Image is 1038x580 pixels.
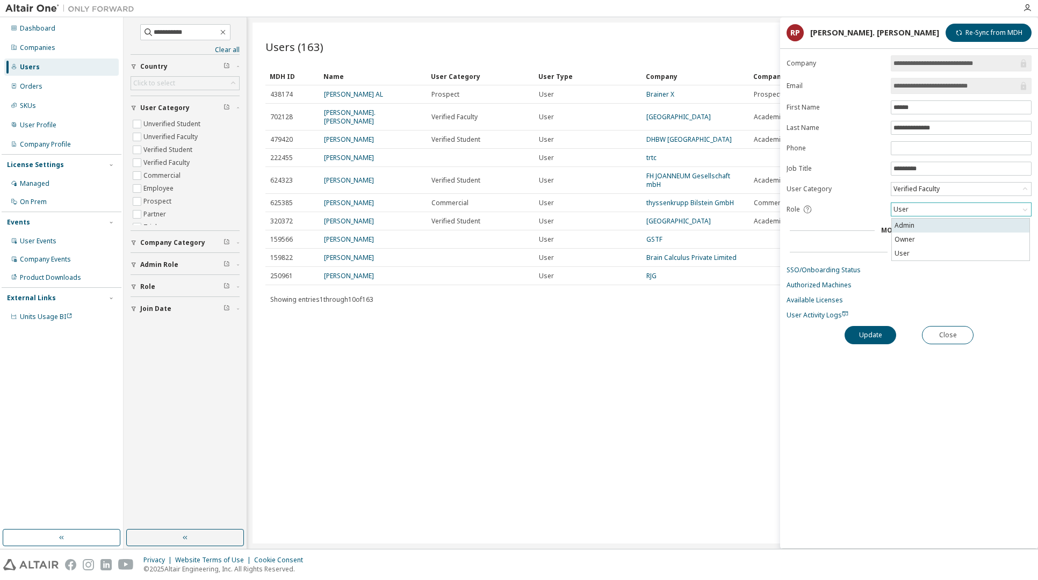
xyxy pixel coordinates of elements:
[787,205,800,214] span: Role
[539,176,554,185] span: User
[892,247,1029,260] li: User
[100,559,112,570] img: linkedin.svg
[324,235,374,244] a: [PERSON_NAME]
[810,28,939,37] div: [PERSON_NAME]. [PERSON_NAME]
[539,253,554,262] span: User
[5,3,140,14] img: Altair One
[754,217,784,226] span: Academic
[787,59,884,68] label: Company
[3,559,59,570] img: altair_logo.svg
[646,171,730,189] a: FH JOANNEUM Gesellschaft mbH
[143,221,159,234] label: Trial
[131,55,240,78] button: Country
[539,199,554,207] span: User
[787,185,884,193] label: User Category
[539,135,554,144] span: User
[787,266,1032,274] a: SSO/Onboarding Status
[20,121,56,129] div: User Profile
[324,108,376,126] a: [PERSON_NAME]. [PERSON_NAME]
[946,24,1032,42] button: Re-Sync from MDH
[224,238,230,247] span: Clear filter
[270,199,293,207] span: 625385
[143,118,203,130] label: Unverified Student
[646,112,711,121] a: [GEOGRAPHIC_DATA]
[646,135,732,144] a: DHBW [GEOGRAPHIC_DATA]
[20,179,49,188] div: Managed
[224,282,230,291] span: Clear filter
[131,77,239,90] div: Click to select
[143,208,168,221] label: Partner
[431,68,530,85] div: User Category
[20,140,71,149] div: Company Profile
[131,96,240,120] button: User Category
[131,231,240,255] button: Company Category
[431,199,468,207] span: Commercial
[922,326,974,344] button: Close
[754,90,782,99] span: Prospect
[270,68,315,85] div: MDH ID
[646,198,734,207] a: thyssenkrupp Bilstein GmbH
[20,82,42,91] div: Orders
[140,260,178,269] span: Admin Role
[646,271,657,280] a: RJG
[787,24,804,41] div: RP
[539,235,554,244] span: User
[20,198,47,206] div: On Prem
[754,113,784,121] span: Academic
[7,161,64,169] div: License Settings
[20,44,55,52] div: Companies
[7,294,56,302] div: External Links
[20,237,56,245] div: User Events
[175,556,254,564] div: Website Terms of Use
[754,199,791,207] span: Commercial
[143,169,183,182] label: Commercial
[7,218,30,227] div: Events
[270,253,293,262] span: 159822
[324,198,374,207] a: [PERSON_NAME]
[539,90,554,99] span: User
[265,39,323,54] span: Users (163)
[131,297,240,321] button: Join Date
[224,260,230,269] span: Clear filter
[20,312,73,321] span: Units Usage BI
[140,282,155,291] span: Role
[646,253,737,262] a: Brain Calculus Private Limited
[254,556,309,564] div: Cookie Consent
[324,253,374,262] a: [PERSON_NAME]
[118,559,134,570] img: youtube.svg
[787,281,1032,289] a: Authorized Machines
[270,113,293,121] span: 702128
[224,305,230,313] span: Clear filter
[892,233,1029,247] li: Owner
[323,68,422,85] div: Name
[83,559,94,570] img: instagram.svg
[224,62,230,71] span: Clear filter
[324,216,374,226] a: [PERSON_NAME]
[131,275,240,299] button: Role
[224,104,230,112] span: Clear filter
[431,113,478,121] span: Verified Faculty
[881,226,929,235] span: More Details
[431,217,480,226] span: Verified Student
[324,135,374,144] a: [PERSON_NAME]
[140,238,205,247] span: Company Category
[143,130,200,143] label: Unverified Faculty
[20,273,81,282] div: Product Downloads
[646,68,745,85] div: Company
[539,272,554,280] span: User
[143,556,175,564] div: Privacy
[646,153,657,162] a: trtc
[270,176,293,185] span: 624323
[787,124,884,132] label: Last Name
[270,135,293,144] span: 479420
[143,156,192,169] label: Verified Faculty
[324,176,374,185] a: [PERSON_NAME]
[270,295,373,304] span: Showing entries 1 through 10 of 163
[787,164,884,173] label: Job Title
[891,183,1031,195] div: Verified Faculty
[845,326,896,344] button: Update
[270,154,293,162] span: 222455
[892,204,910,215] div: User
[324,90,383,99] a: [PERSON_NAME] AL
[20,102,36,110] div: SKUs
